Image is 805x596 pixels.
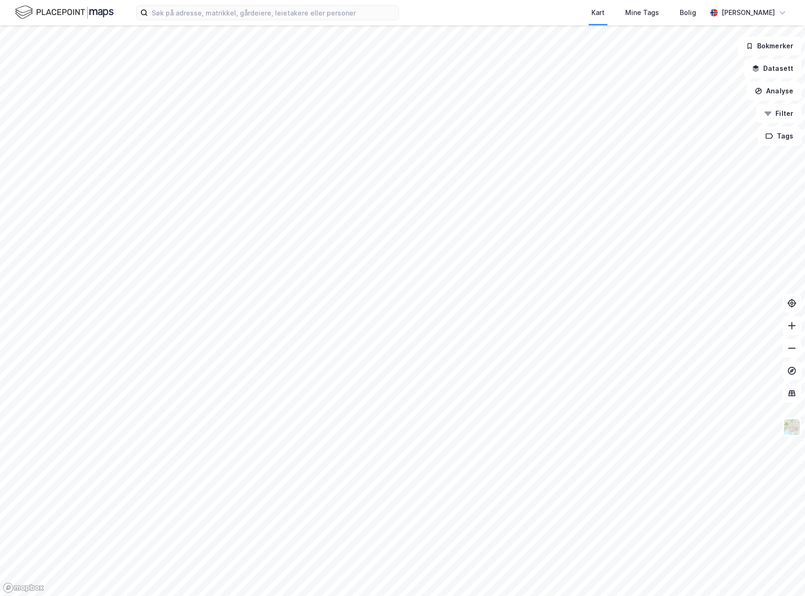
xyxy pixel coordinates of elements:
[721,7,775,18] div: [PERSON_NAME]
[15,4,114,21] img: logo.f888ab2527a4732fd821a326f86c7f29.svg
[148,6,399,20] input: Søk på adresse, matrikkel, gårdeiere, leietakere eller personer
[625,7,659,18] div: Mine Tags
[758,551,805,596] iframe: Chat Widget
[680,7,696,18] div: Bolig
[591,7,605,18] div: Kart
